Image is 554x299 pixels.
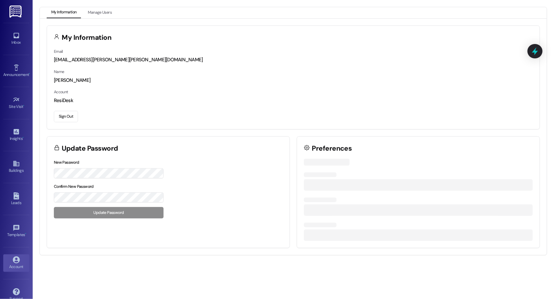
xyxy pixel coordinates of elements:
[3,222,29,240] a: Templates •
[23,135,24,140] span: •
[47,7,81,18] button: My Information
[62,34,112,41] h3: My Information
[54,77,533,84] div: [PERSON_NAME]
[54,49,63,54] label: Email
[9,6,23,18] img: ResiDesk Logo
[29,71,30,76] span: •
[54,89,68,95] label: Account
[312,145,352,152] h3: Preferences
[62,145,118,152] h3: Update Password
[83,7,116,18] button: Manage Users
[25,232,26,236] span: •
[54,69,64,74] label: Name
[54,56,533,63] div: [EMAIL_ADDRESS][PERSON_NAME][PERSON_NAME][DOMAIN_NAME]
[3,126,29,144] a: Insights •
[54,97,533,104] div: ResiDesk
[54,184,94,189] label: Confirm New Password
[54,160,79,165] label: New Password
[3,254,29,272] a: Account
[3,158,29,176] a: Buildings
[3,30,29,48] a: Inbox
[54,111,78,122] button: Sign Out
[3,94,29,112] a: Site Visit •
[3,190,29,208] a: Leads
